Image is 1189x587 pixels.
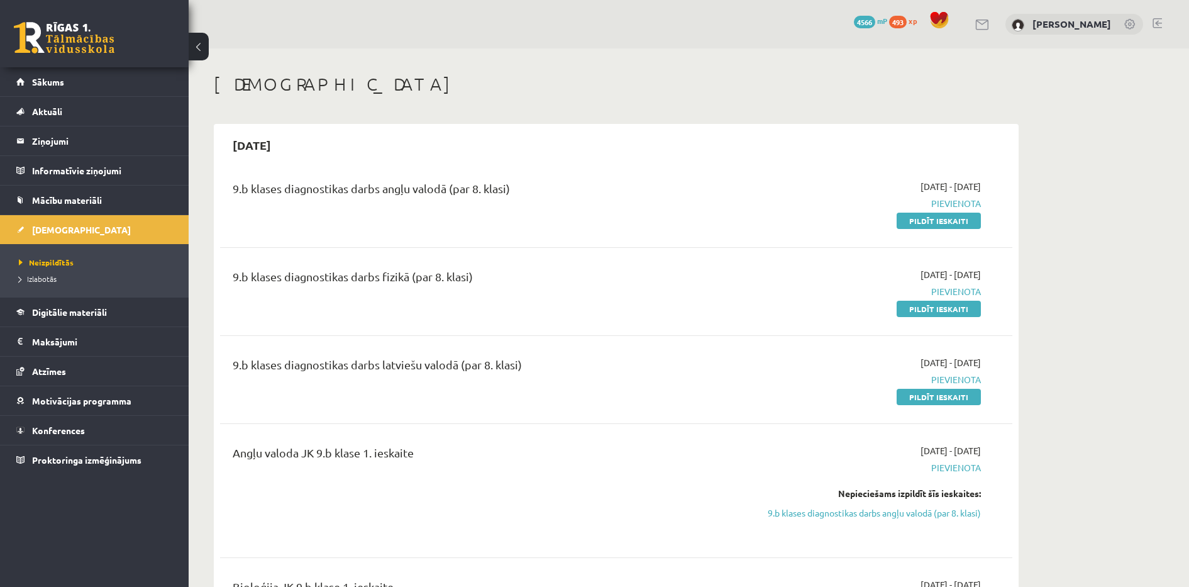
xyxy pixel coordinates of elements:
img: Maksims Nevedomijs [1012,19,1024,31]
span: Konferences [32,425,85,436]
a: 9.b klases diagnostikas darbs angļu valodā (par 8. klasi) [744,506,981,520]
span: Sākums [32,76,64,87]
legend: Maksājumi [32,327,173,356]
span: 4566 [854,16,875,28]
div: Nepieciešams izpildīt šīs ieskaites: [744,487,981,500]
div: 9.b klases diagnostikas darbs angļu valodā (par 8. klasi) [233,180,725,203]
a: Konferences [16,416,173,445]
span: [DEMOGRAPHIC_DATA] [32,224,131,235]
div: Angļu valoda JK 9.b klase 1. ieskaite [233,444,725,467]
a: 493 xp [889,16,923,26]
span: Izlabotās [19,274,57,284]
span: Pievienota [744,285,981,298]
a: Pildīt ieskaiti [897,389,981,405]
span: Motivācijas programma [32,395,131,406]
a: Proktoringa izmēģinājums [16,445,173,474]
div: 9.b klases diagnostikas darbs fizikā (par 8. klasi) [233,268,725,291]
span: Neizpildītās [19,257,74,267]
a: Aktuāli [16,97,173,126]
span: mP [877,16,887,26]
h1: [DEMOGRAPHIC_DATA] [214,74,1019,95]
span: Atzīmes [32,366,66,377]
a: Sākums [16,67,173,96]
a: Informatīvie ziņojumi [16,156,173,185]
a: Izlabotās [19,273,176,284]
span: [DATE] - [DATE] [921,268,981,281]
span: 493 [889,16,907,28]
span: Aktuāli [32,106,62,117]
a: Ziņojumi [16,126,173,155]
span: xp [909,16,917,26]
span: [DATE] - [DATE] [921,180,981,193]
span: [DATE] - [DATE] [921,356,981,369]
a: Maksājumi [16,327,173,356]
a: [DEMOGRAPHIC_DATA] [16,215,173,244]
legend: Ziņojumi [32,126,173,155]
legend: Informatīvie ziņojumi [32,156,173,185]
a: Rīgas 1. Tālmācības vidusskola [14,22,114,53]
span: Pievienota [744,373,981,386]
a: Atzīmes [16,357,173,386]
a: Motivācijas programma [16,386,173,415]
span: Mācību materiāli [32,194,102,206]
span: Digitālie materiāli [32,306,107,318]
span: [DATE] - [DATE] [921,444,981,457]
a: Digitālie materiāli [16,298,173,327]
h2: [DATE] [220,130,284,160]
a: Pildīt ieskaiti [897,213,981,229]
span: Proktoringa izmēģinājums [32,454,141,466]
a: Neizpildītās [19,257,176,268]
a: 4566 mP [854,16,887,26]
a: [PERSON_NAME] [1032,18,1111,30]
div: 9.b klases diagnostikas darbs latviešu valodā (par 8. klasi) [233,356,725,379]
span: Pievienota [744,461,981,474]
span: Pievienota [744,197,981,210]
a: Mācību materiāli [16,186,173,215]
a: Pildīt ieskaiti [897,301,981,317]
